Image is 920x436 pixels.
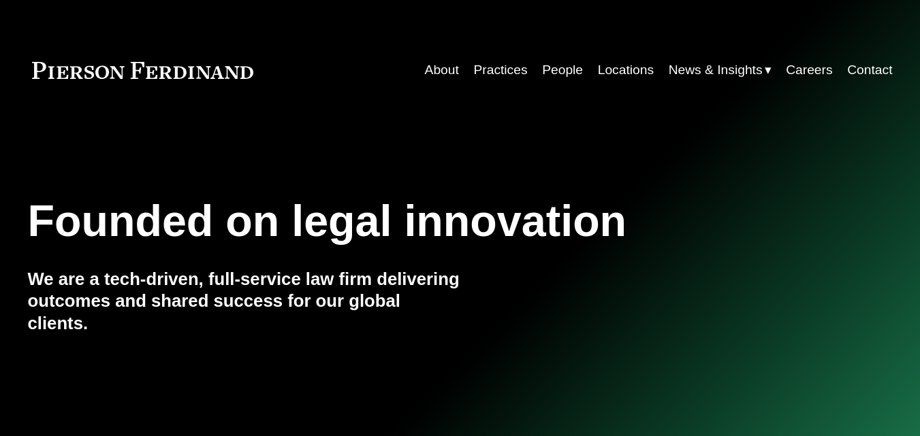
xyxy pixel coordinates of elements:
[669,58,763,82] span: News & Insights
[786,57,832,83] a: Careers
[28,268,460,335] h4: We are a tech-driven, full-service law firm delivering outcomes and shared success for our global...
[28,196,748,246] h1: Founded on legal innovation
[669,57,772,83] a: folder dropdown
[598,57,654,83] a: Locations
[847,57,892,83] a: Contact
[473,57,527,83] a: Practices
[425,57,459,83] a: About
[542,57,583,83] a: People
